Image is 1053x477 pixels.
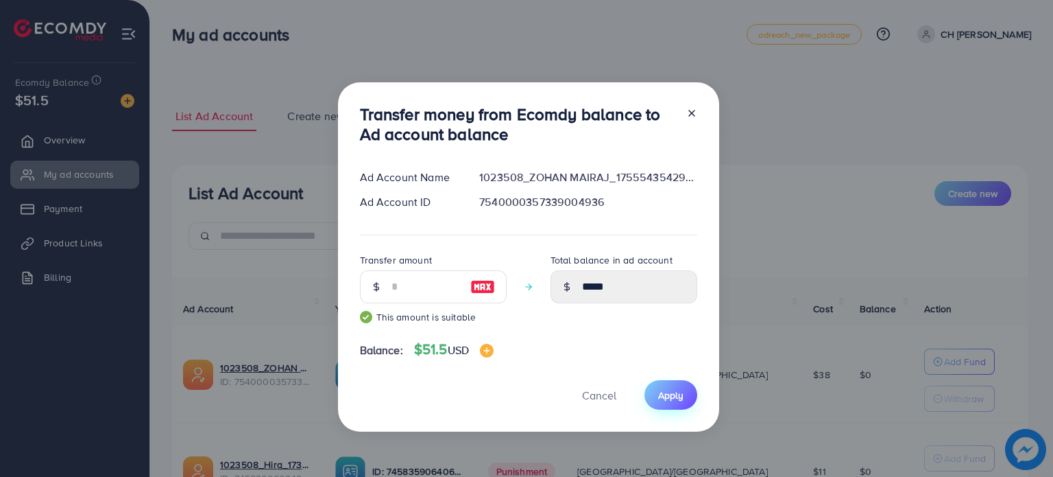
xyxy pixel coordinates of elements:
label: Total balance in ad account [550,253,673,267]
button: Cancel [565,380,633,410]
img: image [470,279,495,295]
button: Apply [644,380,697,410]
small: This amount is suitable [360,310,507,324]
span: Cancel [582,388,616,403]
span: Balance: [360,342,403,358]
div: 1023508_ZOHAN MAIRAJ_1755543542948 [468,170,707,185]
div: Ad Account ID [349,194,469,210]
span: Apply [658,388,683,402]
span: USD [448,342,469,358]
label: Transfer amount [360,253,432,267]
h4: $51.5 [414,341,494,358]
img: guide [360,311,372,323]
h3: Transfer money from Ecomdy balance to Ad account balance [360,104,675,144]
div: Ad Account Name [349,170,469,185]
div: 7540000357339004936 [468,194,707,210]
img: image [480,344,494,358]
